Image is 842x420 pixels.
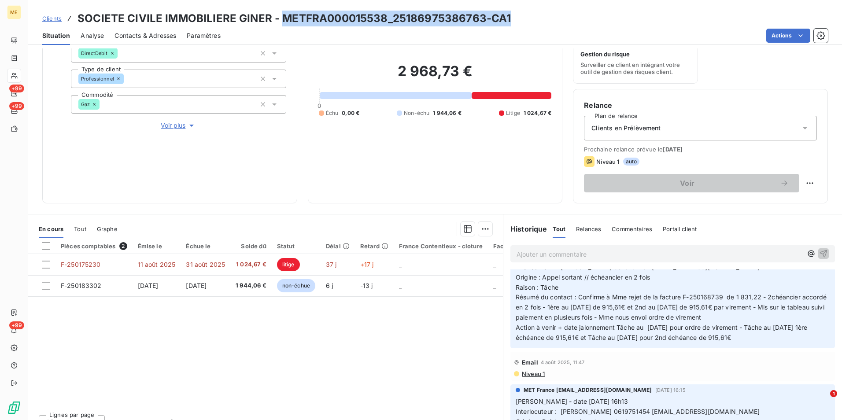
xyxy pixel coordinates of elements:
[360,282,373,289] span: -13 j
[623,158,640,166] span: auto
[521,370,545,377] span: Niveau 1
[399,282,402,289] span: _
[516,408,760,415] span: Interlocuteur : [PERSON_NAME] 0619751454 [EMAIL_ADDRESS][DOMAIN_NAME]
[7,5,21,19] div: ME
[503,224,547,234] h6: Historique
[61,282,102,289] span: F-250183302
[516,293,828,321] span: Résumé du contact : Confirme à Mme rejet de la facture F-250168739 de 1 831,22 - 2chéancier accor...
[7,401,21,415] img: Logo LeanPay
[663,146,683,153] span: [DATE]
[663,225,697,232] span: Portail client
[580,51,630,58] span: Gestion du risque
[9,321,24,329] span: +99
[399,261,402,268] span: _
[541,360,585,365] span: 4 août 2025, 11:47
[516,398,628,405] span: [PERSON_NAME] - date [DATE] 16h13
[138,243,176,250] div: Émise le
[71,121,286,130] button: Voir plus
[114,31,176,40] span: Contacts & Adresses
[236,243,266,250] div: Solde dû
[573,27,698,84] button: Gestion du risqueSurveiller ce client en intégrant votre outil de gestion des risques client.
[119,242,127,250] span: 2
[39,225,63,232] span: En cours
[319,63,552,89] h2: 2 968,73 €
[61,242,127,250] div: Pièces comptables
[360,243,388,250] div: Retard
[524,386,652,394] span: MET France [EMAIL_ADDRESS][DOMAIN_NAME]
[236,281,266,290] span: 1 944,06 €
[100,100,107,108] input: Ajouter une valeur
[42,14,62,23] a: Clients
[812,390,833,411] iframe: Intercom live chat
[74,225,86,232] span: Tout
[404,109,429,117] span: Non-échu
[78,11,511,26] h3: SOCIETE CIVILE IMMOBILIERE GINER - METFRA000015538_25186975386763-CA1
[493,261,496,268] span: _
[516,324,809,341] span: Action à venir + date jalonnement Tâche au [DATE] pour ordre de virement - Tâche au [DATE] 1ère é...
[97,225,118,232] span: Graphe
[612,225,652,232] span: Commentaires
[580,61,690,75] span: Surveiller ce client en intégrant votre outil de gestion des risques client.
[277,258,300,271] span: litige
[138,282,159,289] span: [DATE]
[277,243,315,250] div: Statut
[326,261,337,268] span: 37 j
[591,124,661,133] span: Clients en Prélèvement
[186,261,225,268] span: 31 août 2025
[186,243,225,250] div: Échue le
[161,121,196,130] span: Voir plus
[596,158,619,165] span: Niveau 1
[493,243,554,250] div: Facture / Echéancier
[187,31,221,40] span: Paramètres
[318,102,321,109] span: 0
[516,273,650,281] span: Origine : Appel sortant // échéancier en 2 fois
[506,109,520,117] span: Litige
[360,261,374,268] span: +17 j
[9,102,24,110] span: +99
[522,359,538,366] span: Email
[81,102,90,107] span: Gaz
[516,284,558,291] span: Raison : Tâche
[61,261,101,268] span: F-250175230
[516,263,760,271] span: Interlocuteur : [PERSON_NAME] 0619751454 [EMAIL_ADDRESS][DOMAIN_NAME]
[277,279,315,292] span: non-échue
[326,243,350,250] div: Délai
[595,180,780,187] span: Voir
[42,15,62,22] span: Clients
[81,76,114,81] span: Professionnel
[326,282,333,289] span: 6 j
[830,390,837,397] span: 1
[399,243,483,250] div: France Contentieux - cloture
[186,282,207,289] span: [DATE]
[81,51,108,56] span: DirectDebit
[493,282,496,289] span: _
[433,109,462,117] span: 1 944,06 €
[584,146,817,153] span: Prochaine relance prévue le
[9,85,24,92] span: +99
[118,49,125,57] input: Ajouter une valeur
[236,260,266,269] span: 1 024,67 €
[584,100,817,111] h6: Relance
[138,261,176,268] span: 11 août 2025
[584,174,799,192] button: Voir
[81,31,104,40] span: Analyse
[342,109,359,117] span: 0,00 €
[576,225,601,232] span: Relances
[326,109,339,117] span: Échu
[42,31,70,40] span: Situation
[124,75,131,83] input: Ajouter une valeur
[553,225,566,232] span: Tout
[655,387,686,393] span: [DATE] 16:15
[524,109,552,117] span: 1 024,67 €
[766,29,810,43] button: Actions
